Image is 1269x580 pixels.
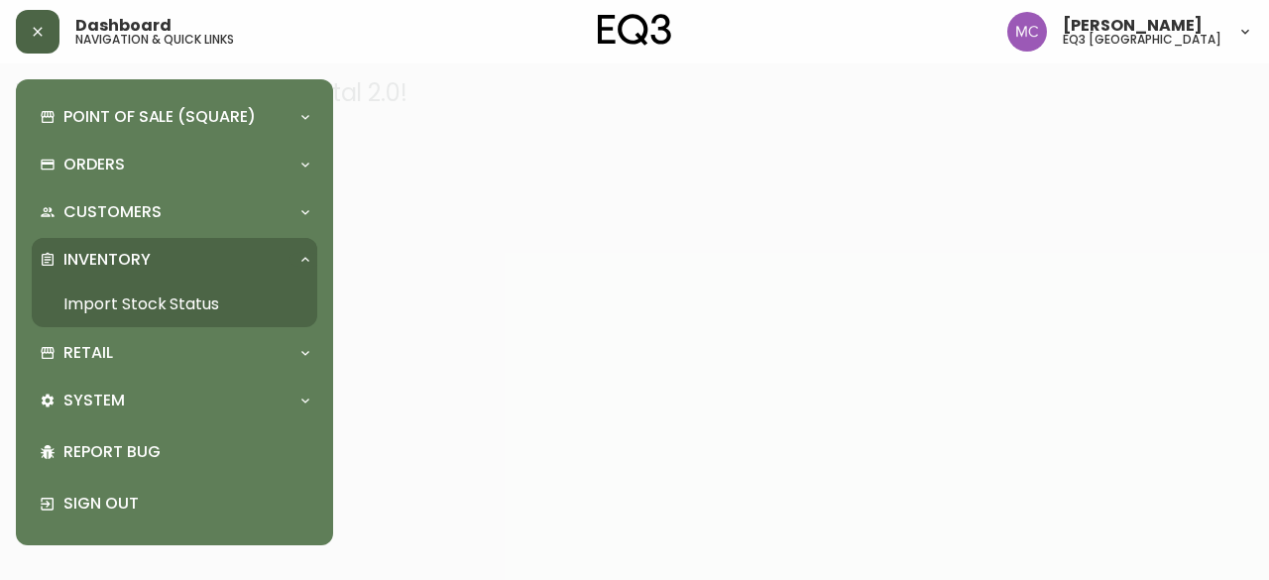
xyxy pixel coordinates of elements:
[32,143,317,186] div: Orders
[32,190,317,234] div: Customers
[1007,12,1047,52] img: 6dbdb61c5655a9a555815750a11666cc
[63,390,125,411] p: System
[75,18,172,34] span: Dashboard
[598,14,671,46] img: logo
[63,154,125,175] p: Orders
[63,441,309,463] p: Report Bug
[32,478,317,529] div: Sign Out
[75,34,234,46] h5: navigation & quick links
[32,379,317,422] div: System
[32,331,317,375] div: Retail
[32,95,317,139] div: Point of Sale (Square)
[63,249,151,271] p: Inventory
[32,282,317,327] a: Import Stock Status
[63,342,113,364] p: Retail
[63,106,256,128] p: Point of Sale (Square)
[1063,18,1203,34] span: [PERSON_NAME]
[32,238,317,282] div: Inventory
[32,426,317,478] div: Report Bug
[63,201,162,223] p: Customers
[63,493,309,515] p: Sign Out
[1063,34,1221,46] h5: eq3 [GEOGRAPHIC_DATA]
